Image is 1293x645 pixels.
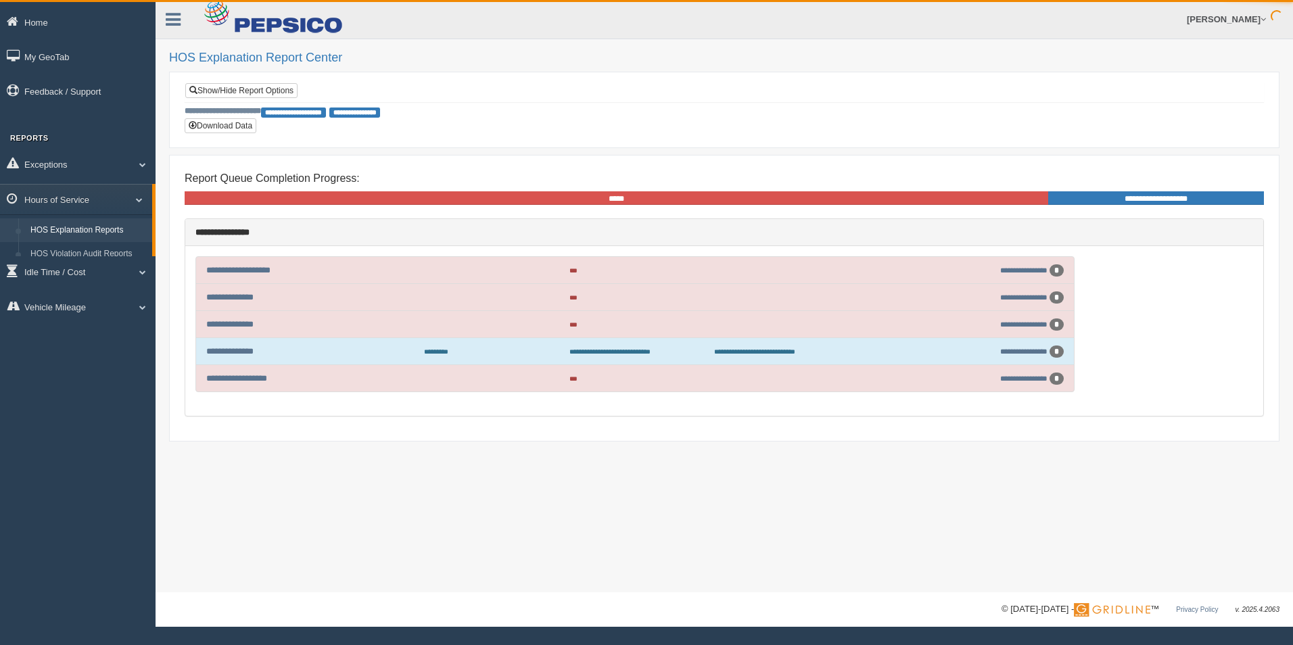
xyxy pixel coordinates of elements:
h2: HOS Explanation Report Center [169,51,1279,65]
a: HOS Explanation Reports [24,218,152,243]
div: © [DATE]-[DATE] - ™ [1002,602,1279,617]
a: Show/Hide Report Options [185,83,298,98]
h4: Report Queue Completion Progress: [185,172,1264,185]
button: Download Data [185,118,256,133]
a: Privacy Policy [1176,606,1218,613]
img: Gridline [1074,603,1150,617]
a: HOS Violation Audit Reports [24,242,152,266]
span: v. 2025.4.2063 [1236,606,1279,613]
